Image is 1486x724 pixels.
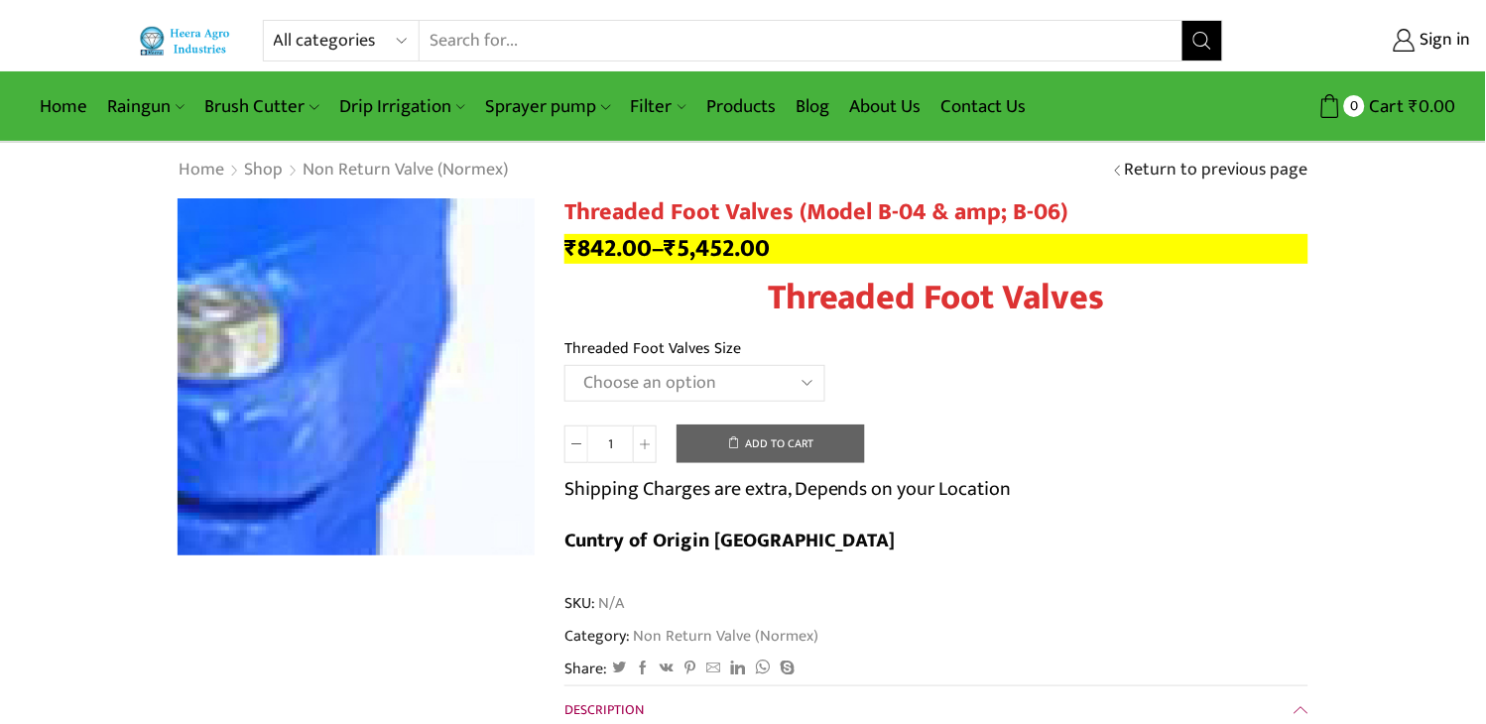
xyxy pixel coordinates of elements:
[564,228,652,269] bdi: 842.00
[564,337,741,360] label: Threaded Foot Valves Size
[564,524,896,557] b: Cuntry of Origin [GEOGRAPHIC_DATA]
[930,83,1036,130] a: Contact Us
[564,592,1308,615] span: SKU:
[630,623,818,649] a: Non Return Valve (Normex)
[1410,91,1456,122] bdi: 0.00
[420,21,1182,60] input: Search for...
[178,158,509,183] nav: Breadcrumb
[1243,88,1456,125] a: 0 Cart ₹0.00
[475,83,620,130] a: Sprayer pump
[564,698,644,721] span: Description
[243,158,284,183] a: Shop
[564,198,1308,227] h1: Threaded Foot Valves (Model B-04 & amp; B-06)
[696,83,786,130] a: Products
[664,228,677,269] span: ₹
[1365,93,1405,120] span: Cart
[564,473,1012,505] p: Shipping Charges are extra, Depends on your Location
[1410,91,1420,122] span: ₹
[839,83,930,130] a: About Us
[1416,28,1471,54] span: Sign in
[1344,95,1365,116] span: 0
[302,158,509,183] a: Non Return Valve (Normex)
[786,83,839,130] a: Blog
[97,83,194,130] a: Raingun
[178,158,225,183] a: Home
[595,592,624,615] span: N/A
[30,83,97,130] a: Home
[621,83,696,130] a: Filter
[664,228,770,269] bdi: 5,452.00
[677,424,865,464] button: Add to cart
[329,83,475,130] a: Drip Irrigation
[564,234,1308,264] p: –
[564,658,607,680] span: Share:
[564,625,818,648] span: Category:
[1253,23,1471,59] a: Sign in
[588,425,633,463] input: Product quantity
[564,228,577,269] span: ₹
[1182,21,1222,60] button: Search button
[564,277,1308,319] h1: Threaded Foot Valves
[194,83,328,130] a: Brush Cutter
[1125,158,1308,183] a: Return to previous page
